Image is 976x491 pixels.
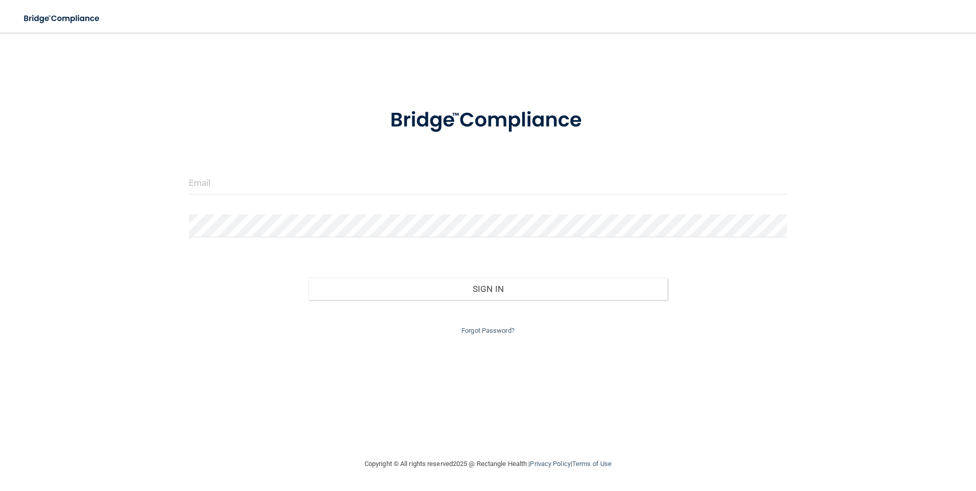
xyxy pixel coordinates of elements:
a: Privacy Policy [530,460,570,468]
a: Forgot Password? [461,327,515,334]
button: Sign In [308,278,668,300]
div: Copyright © All rights reserved 2025 @ Rectangle Health | | [302,448,674,480]
img: bridge_compliance_login_screen.278c3ca4.svg [369,94,607,147]
input: Email [189,171,788,194]
img: bridge_compliance_login_screen.278c3ca4.svg [15,8,109,29]
iframe: Drift Widget Chat Controller [799,419,964,459]
a: Terms of Use [572,460,612,468]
